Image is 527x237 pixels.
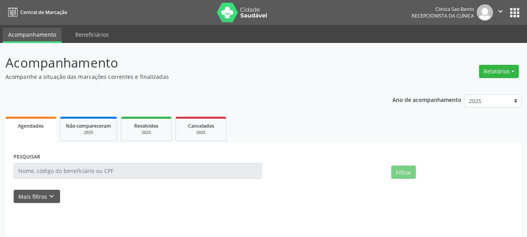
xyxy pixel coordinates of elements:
[20,9,67,16] span: Central de Marcação
[66,130,111,135] div: 2025
[493,4,508,21] button: 
[70,28,114,41] a: Beneficiários
[66,123,111,129] span: Não compareceram
[392,94,461,104] p: Ano de acompanhamento
[3,28,62,43] a: Acompanhamento
[508,6,522,20] button: apps
[14,190,60,203] button: Mais filtroskeyboard_arrow_down
[5,73,367,81] p: Acompanhe a situação das marcações correntes e finalizadas
[14,163,262,179] input: Nome, código do beneficiário ou CPF
[5,53,367,73] p: Acompanhamento
[496,7,505,16] i: 
[188,123,214,129] span: Cancelados
[127,130,166,135] div: 2025
[391,166,416,179] button: Filtrar
[5,6,67,19] a: Central de Marcação
[14,151,40,163] label: PESQUISAR
[18,123,44,129] span: Agendados
[479,65,519,78] button: Relatórios
[412,12,474,19] span: Recepcionista da clínica
[47,192,56,201] i: keyboard_arrow_down
[477,4,493,21] img: img
[134,123,158,129] span: Resolvidos
[412,6,474,12] div: Clinica Sao Bento
[181,130,220,135] div: 2025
